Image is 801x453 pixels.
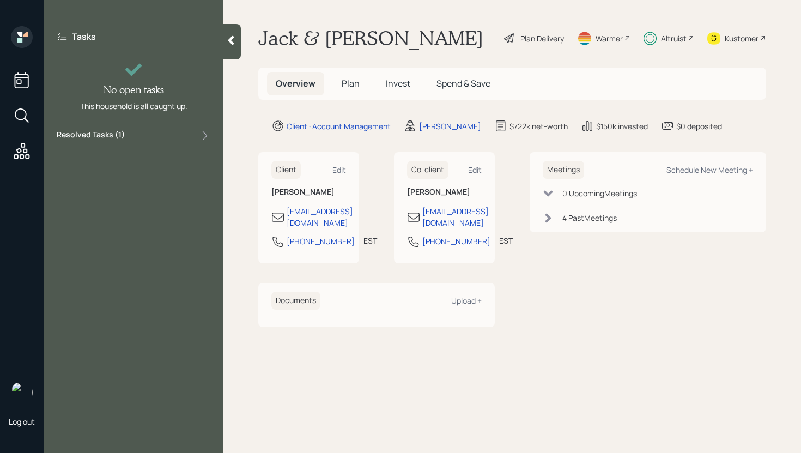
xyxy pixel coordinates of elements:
div: Client · Account Management [287,120,391,132]
div: $722k net-worth [509,120,568,132]
div: Kustomer [725,33,758,44]
div: [PHONE_NUMBER] [422,235,490,247]
h6: Co-client [407,161,448,179]
h1: Jack & [PERSON_NAME] [258,26,483,50]
div: EST [363,235,377,246]
span: Plan [342,77,360,89]
h6: Documents [271,292,320,310]
div: Plan Delivery [520,33,564,44]
div: [EMAIL_ADDRESS][DOMAIN_NAME] [422,206,489,228]
div: 4 Past Meeting s [562,212,617,224]
label: Tasks [72,31,96,43]
div: 0 Upcoming Meeting s [562,188,637,199]
div: Warmer [596,33,623,44]
span: Spend & Save [436,77,490,89]
div: Edit [468,165,482,175]
div: $0 deposited [676,120,722,132]
span: Invest [386,77,410,89]
div: Log out [9,416,35,427]
img: retirable_logo.png [11,382,33,403]
div: [EMAIL_ADDRESS][DOMAIN_NAME] [287,206,353,228]
div: $150k invested [596,120,648,132]
h6: Meetings [543,161,584,179]
h6: [PERSON_NAME] [407,188,482,197]
div: This household is all caught up. [80,100,187,112]
div: Schedule New Meeting + [666,165,753,175]
h4: No open tasks [104,84,164,96]
h6: [PERSON_NAME] [271,188,346,197]
div: [PERSON_NAME] [419,120,481,132]
h6: Client [271,161,301,179]
div: EST [499,235,513,246]
div: [PHONE_NUMBER] [287,235,355,247]
div: Upload + [451,295,482,306]
label: Resolved Tasks ( 1 ) [57,129,125,142]
div: Edit [332,165,346,175]
div: Altruist [661,33,687,44]
span: Overview [276,77,315,89]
